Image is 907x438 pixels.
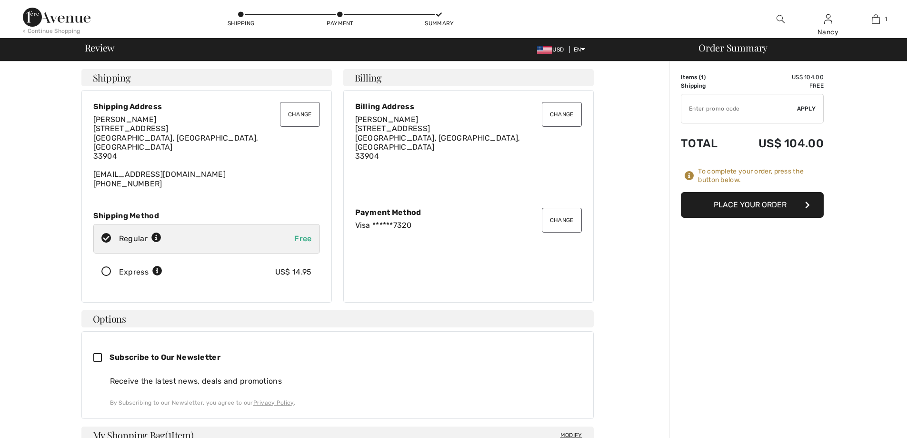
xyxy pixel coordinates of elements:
[805,27,851,37] div: Nancy
[253,399,294,406] a: Privacy Policy
[326,19,354,28] div: Payment
[275,266,312,278] div: US$ 14.95
[681,81,732,90] td: Shipping
[537,46,568,53] span: USD
[701,74,704,81] span: 1
[732,73,824,81] td: US$ 104.00
[227,19,255,28] div: Shipping
[119,233,161,244] div: Regular
[355,124,520,161] span: [STREET_ADDRESS] [GEOGRAPHIC_DATA], [GEOGRAPHIC_DATA], [GEOGRAPHIC_DATA] 33904
[355,102,582,111] div: Billing Address
[93,73,131,82] span: Shipping
[110,398,582,407] div: By Subscribing to our Newsletter, you agree to our .
[119,266,162,278] div: Express
[698,167,824,184] div: To complete your order, press the button below.
[542,102,582,127] button: Change
[425,19,453,28] div: Summary
[885,15,887,23] span: 1
[93,124,259,161] span: [STREET_ADDRESS] [GEOGRAPHIC_DATA], [GEOGRAPHIC_DATA], [GEOGRAPHIC_DATA] 33904
[824,13,832,25] img: My Info
[777,13,785,25] img: search the website
[110,353,220,362] span: Subscribe to Our Newsletter
[537,46,552,54] img: US Dollar
[797,104,816,113] span: Apply
[110,376,582,387] div: Receive the latest news, deals and promotions
[280,102,320,127] button: Change
[23,8,90,27] img: 1ère Avenue
[681,127,732,160] td: Total
[93,115,157,124] span: [PERSON_NAME]
[93,115,320,188] div: [EMAIL_ADDRESS][DOMAIN_NAME] [PHONE_NUMBER]
[681,192,824,218] button: Place Your Order
[872,13,880,25] img: My Bag
[681,73,732,81] td: Items ( )
[355,115,419,124] span: [PERSON_NAME]
[732,127,824,160] td: US$ 104.00
[23,27,80,35] div: < Continue Shopping
[732,81,824,90] td: Free
[687,43,901,52] div: Order Summary
[93,102,320,111] div: Shipping Address
[85,43,115,52] span: Review
[355,208,582,217] div: Payment Method
[852,13,899,25] a: 1
[93,211,320,220] div: Shipping Method
[81,310,594,327] h4: Options
[824,14,832,23] a: Sign In
[574,46,586,53] span: EN
[355,73,382,82] span: Billing
[681,94,797,123] input: Promo code
[542,208,582,233] button: Change
[294,234,311,243] span: Free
